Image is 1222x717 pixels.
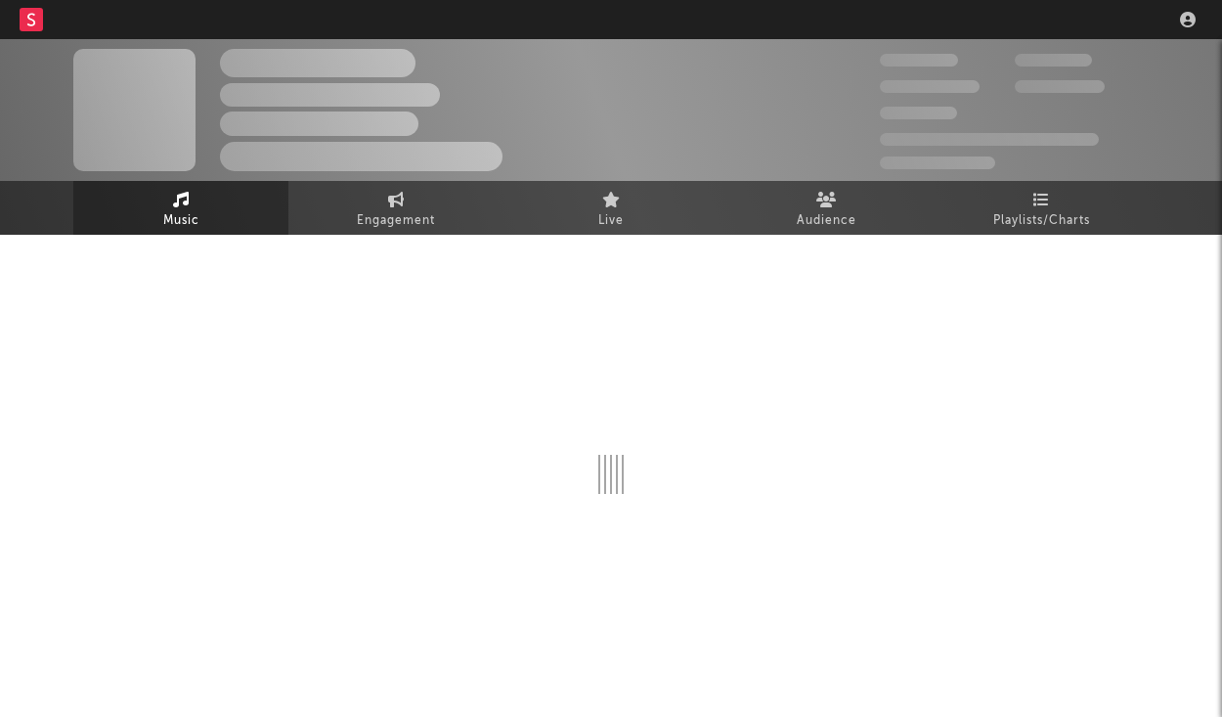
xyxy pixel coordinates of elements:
a: Engagement [288,181,503,235]
span: 100,000 [1015,54,1092,67]
span: Engagement [357,209,435,233]
span: 300,000 [880,54,958,67]
a: Live [503,181,719,235]
a: Music [73,181,288,235]
span: Jump Score: 85.0 [880,157,995,169]
span: 1,000,000 [1015,80,1105,93]
span: 100,000 [880,107,957,119]
span: Live [598,209,624,233]
span: Audience [797,209,856,233]
span: 50,000,000 [880,80,980,93]
a: Playlists/Charts [934,181,1149,235]
span: Playlists/Charts [993,209,1090,233]
span: Music [163,209,199,233]
a: Audience [719,181,934,235]
span: 50,000,000 Monthly Listeners [880,133,1099,146]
